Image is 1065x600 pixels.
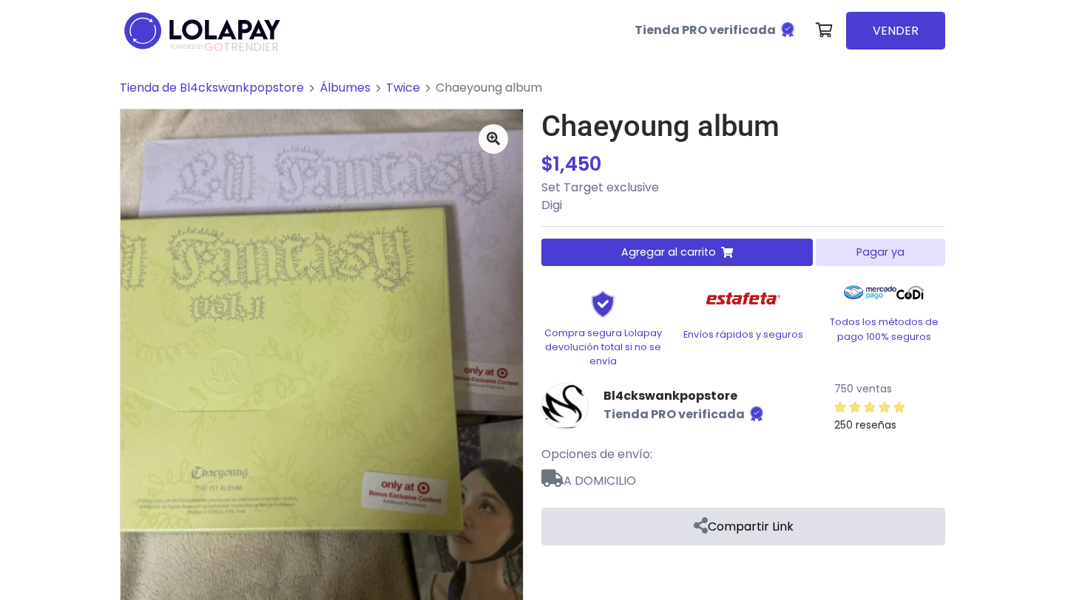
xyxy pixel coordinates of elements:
nav: breadcrumb [120,79,945,109]
small: 750 ventas [834,381,892,396]
span: 1,450 [553,151,601,177]
span: Agregar al carrito [621,245,716,260]
img: Tienda verificada [748,405,765,423]
small: 250 reseñas [834,417,896,432]
a: 250 reseñas [834,398,945,434]
span: Chaeyoung album [436,79,542,96]
p: Envíos rápidos y seguros [682,327,805,341]
span: A DOMICILIO [541,463,945,490]
span: Opciones de envío: [541,446,652,463]
a: Álbumes [319,79,371,96]
img: Mercado Pago Logo [844,278,896,307]
div: $ [541,150,945,179]
a: Twice [386,79,420,96]
div: 4.98 / 5 [834,398,905,416]
img: Bl4ckswankpopstore [541,383,589,430]
a: Bl4ckswankpopstore [603,387,765,405]
p: Todos los métodos de pago 100% seguros [822,315,945,343]
p: Set Target exclusive Digi [541,179,945,214]
h1: Chaeyoung album [541,109,945,144]
span: POWERED BY [170,43,204,51]
span: TRENDIER [170,41,279,54]
img: Tienda verificada [779,21,797,38]
button: Agregar al carrito [541,239,813,266]
a: Tienda de Bl4ckswankpopstore [120,79,304,96]
b: Tienda PRO verificada [635,21,776,38]
img: Shield [566,290,640,318]
img: Estafeta Logo [694,278,793,320]
img: Codi Logo [896,278,924,307]
p: Compra segura Lolapay devolución total si no se envía [541,326,664,369]
button: Pagar ya [816,239,945,266]
span: GO [204,38,223,55]
a: VENDER [846,12,945,50]
a: Compartir Link [541,508,945,545]
b: Tienda PRO verificada [603,406,745,423]
img: logo [120,7,285,54]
